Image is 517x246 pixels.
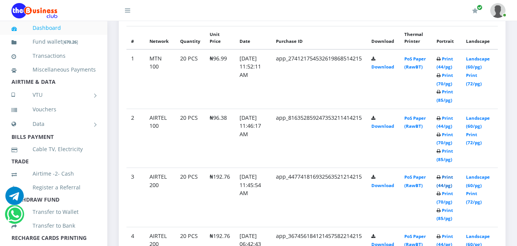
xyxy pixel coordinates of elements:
[11,179,96,196] a: Register a Referral
[145,26,176,49] th: Network
[466,174,490,188] a: Landscape (60/pg)
[205,168,235,227] td: ₦192.76
[62,39,78,45] small: [ ]
[176,26,205,49] th: Quantity
[176,168,205,227] td: 20 PCS
[11,47,96,65] a: Transactions
[466,72,482,86] a: Print (72/pg)
[271,168,367,227] td: app_447741816932563521214215
[437,174,453,188] a: Print (44/pg)
[466,115,490,129] a: Landscape (60/pg)
[145,109,176,168] td: AIRTEL 100
[11,85,96,104] a: VTU
[437,207,453,222] a: Print (85/pg)
[371,182,394,188] a: Download
[477,5,483,10] span: Renew/Upgrade Subscription
[126,49,145,109] td: 1
[437,56,453,70] a: Print (44/pg)
[11,3,57,18] img: Logo
[11,203,96,221] a: Transfer to Wallet
[176,109,205,168] td: 20 PCS
[11,165,96,182] a: Airtime -2- Cash
[466,56,490,70] a: Landscape (60/pg)
[145,168,176,227] td: AIRTEL 200
[11,33,96,51] a: Fund wallet[670.26]
[400,26,432,49] th: Thermal Printer
[371,123,394,129] a: Download
[11,101,96,118] a: Vouchers
[466,191,482,205] a: Print (72/pg)
[490,3,506,18] img: User
[371,64,394,70] a: Download
[437,132,453,146] a: Print (70/pg)
[126,168,145,227] td: 3
[271,49,367,109] td: app_274121754532619868514215
[466,132,482,146] a: Print (72/pg)
[432,26,461,49] th: Portrait
[437,89,453,103] a: Print (85/pg)
[64,39,77,45] b: 670.26
[11,61,96,78] a: Miscellaneous Payments
[5,192,24,205] a: Chat for support
[404,115,426,129] a: PoS Paper (RawBT)
[404,174,426,188] a: PoS Paper (RawBT)
[437,148,453,162] a: Print (85/pg)
[235,109,271,168] td: [DATE] 11:46:17 AM
[11,19,96,37] a: Dashboard
[367,26,400,49] th: Download
[126,26,145,49] th: #
[11,114,96,134] a: Data
[404,56,426,70] a: PoS Paper (RawBT)
[235,49,271,109] td: [DATE] 11:52:11 AM
[205,26,235,49] th: Unit Price
[437,72,453,86] a: Print (70/pg)
[11,217,96,235] a: Transfer to Bank
[235,26,271,49] th: Date
[7,211,23,223] a: Chat for support
[235,168,271,227] td: [DATE] 11:45:54 AM
[126,109,145,168] td: 2
[437,191,453,205] a: Print (70/pg)
[205,109,235,168] td: ₦96.38
[472,8,478,14] i: Renew/Upgrade Subscription
[176,49,205,109] td: 20 PCS
[145,49,176,109] td: MTN 100
[271,26,367,49] th: Purchase ID
[437,115,453,129] a: Print (44/pg)
[11,140,96,158] a: Cable TV, Electricity
[461,26,498,49] th: Landscape
[271,109,367,168] td: app_816352859247353211414215
[205,49,235,109] td: ₦96.99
